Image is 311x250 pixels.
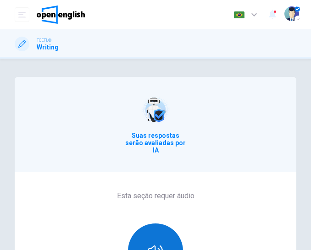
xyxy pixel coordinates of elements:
button: open mobile menu [15,7,29,22]
h6: Esta seção requer áudio [117,190,194,201]
img: pt [233,11,245,18]
img: robot icon [141,95,170,125]
span: Suas respostas serão avaliadas por IA [123,132,188,154]
h1: Writing [37,43,59,51]
span: TOEFL® [37,37,51,43]
img: Profile picture [284,6,299,21]
img: OpenEnglish logo [37,5,85,24]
